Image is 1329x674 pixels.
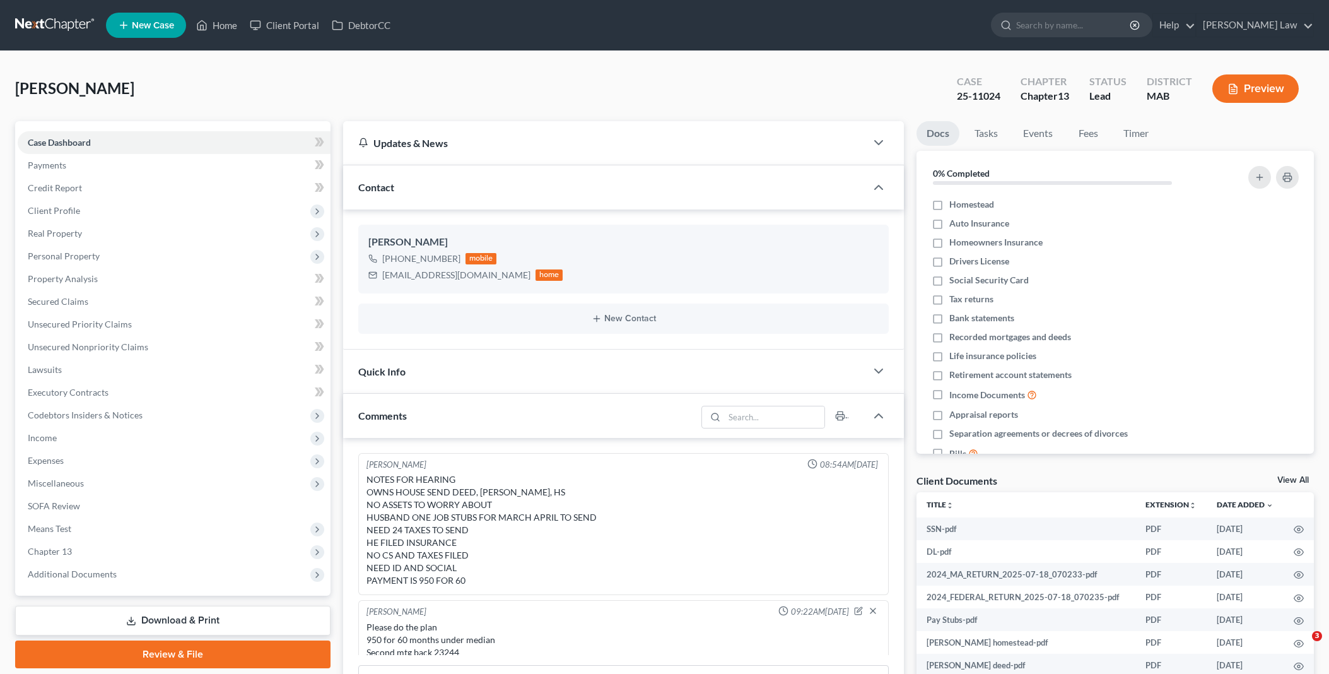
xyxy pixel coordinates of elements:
span: Bills [949,447,966,460]
td: [DATE] [1207,563,1284,586]
td: 2024_FEDERAL_RETURN_2025-07-18_070235-pdf [916,586,1135,608]
div: District [1147,74,1192,89]
span: Miscellaneous [28,478,84,488]
td: [DATE] [1207,608,1284,631]
input: Search by name... [1016,13,1132,37]
div: [PERSON_NAME] [366,606,426,618]
span: Homeowners Insurance [949,236,1043,249]
span: Drivers License [949,255,1009,268]
a: View All [1277,476,1309,485]
a: Events [1013,121,1063,146]
a: Home [190,14,243,37]
a: SOFA Review [18,495,331,517]
a: Client Portal [243,14,325,37]
a: Unsecured Priority Claims [18,313,331,336]
button: Preview [1212,74,1299,103]
a: Secured Claims [18,290,331,313]
span: Payments [28,160,66,170]
td: Pay Stubs-pdf [916,608,1135,631]
div: Chapter [1021,74,1069,89]
i: unfold_more [946,502,954,509]
span: Lawsuits [28,364,62,375]
span: Client Profile [28,205,80,216]
td: PDF [1135,563,1207,586]
span: Codebtors Insiders & Notices [28,410,143,420]
span: Recorded mortgages and deeds [949,331,1071,343]
span: Secured Claims [28,296,88,307]
span: Separation agreements or decrees of divorces [949,427,1128,440]
a: Timer [1113,121,1159,146]
span: Means Test [28,523,71,534]
span: Life insurance policies [949,350,1036,362]
a: Lawsuits [18,358,331,381]
span: 08:54AM[DATE] [820,459,878,471]
span: Contact [358,181,394,193]
a: Help [1153,14,1195,37]
span: Comments [358,410,407,422]
span: Homestead [949,198,994,211]
td: [DATE] [1207,517,1284,540]
button: New Contact [368,314,879,324]
i: expand_more [1266,502,1273,509]
a: Date Added expand_more [1217,500,1273,509]
span: Chapter 13 [28,546,72,557]
span: [PERSON_NAME] [15,79,134,97]
td: SSN-pdf [916,517,1135,540]
div: 25-11024 [957,89,1000,103]
div: Updates & News [358,136,852,150]
span: Real Property [28,228,82,239]
input: Search... [725,406,825,428]
a: Property Analysis [18,268,331,290]
span: 13 [1058,90,1069,102]
span: Income [28,432,57,443]
strong: 0% Completed [933,168,990,179]
span: Property Analysis [28,273,98,284]
span: Unsecured Nonpriority Claims [28,341,148,352]
a: Extensionunfold_more [1145,500,1197,509]
span: Unsecured Priority Claims [28,319,132,329]
div: NOTES FOR HEARING OWNS HOUSE SEND DEED, [PERSON_NAME], HS NO ASSETS TO WORRY ABOUT HUSBAND ONE JO... [366,473,881,587]
a: Titleunfold_more [927,500,954,509]
div: Client Documents [916,474,997,487]
td: PDF [1135,517,1207,540]
span: Tax returns [949,293,993,305]
div: MAB [1147,89,1192,103]
a: Tasks [964,121,1008,146]
span: Bank statements [949,312,1014,324]
span: Additional Documents [28,569,117,579]
a: Credit Report [18,177,331,199]
div: [PERSON_NAME] [366,459,426,471]
span: Retirement account statements [949,369,1072,381]
span: Executory Contracts [28,387,108,398]
div: Status [1089,74,1127,89]
div: [EMAIL_ADDRESS][DOMAIN_NAME] [382,269,530,281]
div: home [536,269,563,281]
div: Case [957,74,1000,89]
td: [PERSON_NAME] homestead-pdf [916,631,1135,654]
span: Social Security Card [949,274,1029,287]
a: DebtorCC [325,14,397,37]
a: Download & Print [15,606,331,636]
a: Review & File [15,641,331,668]
span: Case Dashboard [28,137,91,148]
span: Appraisal reports [949,408,1018,421]
span: Personal Property [28,251,100,261]
div: Lead [1089,89,1127,103]
i: unfold_more [1189,502,1197,509]
span: Credit Report [28,182,82,193]
td: PDF [1135,540,1207,563]
td: PDF [1135,608,1207,631]
span: Income Documents [949,389,1025,401]
td: PDF [1135,586,1207,608]
a: Payments [18,154,331,177]
td: [DATE] [1207,540,1284,563]
a: [PERSON_NAME] Law [1197,14,1313,37]
span: New Case [132,21,174,30]
span: Auto Insurance [949,217,1009,230]
div: Chapter [1021,89,1069,103]
a: Docs [916,121,959,146]
a: Executory Contracts [18,381,331,404]
iframe: Intercom live chat [1286,631,1316,661]
div: [PHONE_NUMBER] [382,252,460,265]
a: Fees [1068,121,1108,146]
